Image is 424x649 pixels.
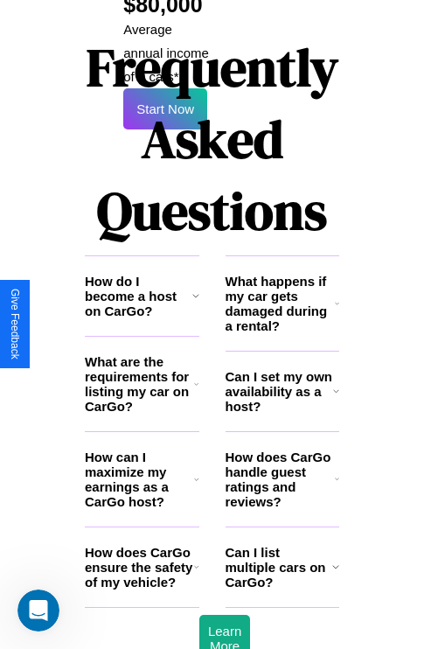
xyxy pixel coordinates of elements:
iframe: Intercom live chat [17,590,59,632]
h3: How does CarGo handle guest ratings and reviews? [226,450,335,509]
h3: How do I become a host on CarGo? [85,274,192,318]
h3: Can I list multiple cars on CarGo? [226,545,332,590]
h3: How does CarGo ensure the safety of my vehicle? [85,545,194,590]
p: Average annual income of 9 cars* [123,17,212,88]
h3: What happens if my car gets damaged during a rental? [226,274,335,333]
h3: How can I maximize my earnings as a CarGo host? [85,450,194,509]
button: Start Now [123,88,207,129]
h3: Can I set my own availability as a host? [226,369,333,414]
h1: Frequently Asked Questions [85,23,339,255]
h3: What are the requirements for listing my car on CarGo? [85,354,194,414]
div: Give Feedback [9,289,21,359]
